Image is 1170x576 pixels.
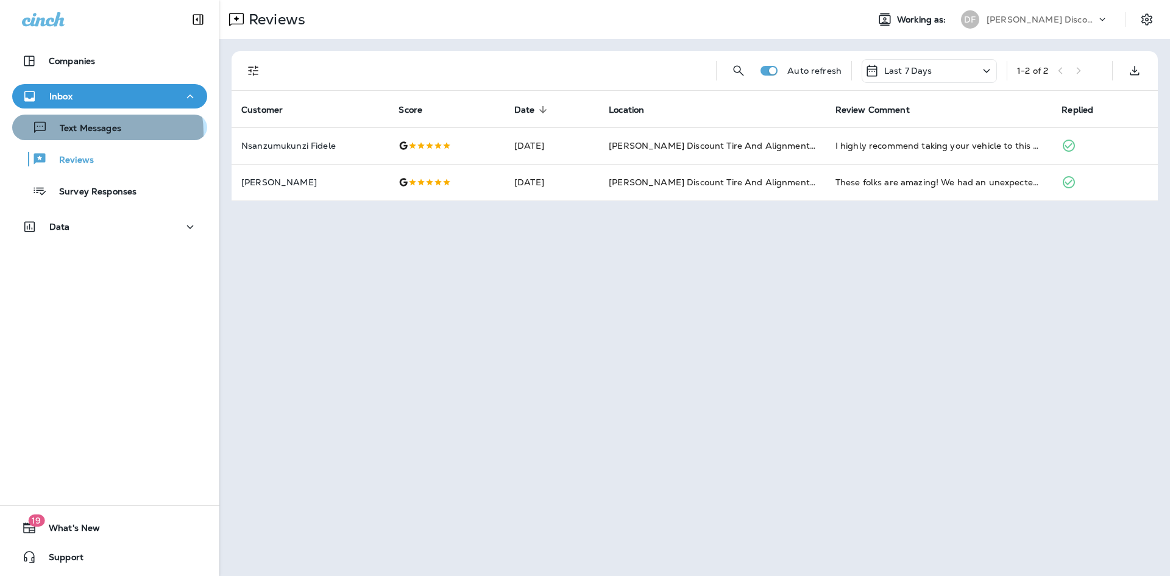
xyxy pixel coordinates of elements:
[47,187,136,198] p: Survey Responses
[514,105,535,115] span: Date
[37,552,83,567] span: Support
[12,516,207,540] button: 19What's New
[1017,66,1048,76] div: 1 - 2 of 2
[1062,105,1093,115] span: Replied
[12,215,207,239] button: Data
[835,176,1043,188] div: These folks are amazing! We had an unexpected tire issue while on vacation. Their service was qui...
[244,10,305,29] p: Reviews
[1136,9,1158,30] button: Settings
[835,104,926,115] span: Review Comment
[787,66,842,76] p: Auto refresh
[961,10,979,29] div: DF
[241,59,266,83] button: Filters
[1062,104,1109,115] span: Replied
[609,105,644,115] span: Location
[241,177,379,187] p: [PERSON_NAME]
[241,141,379,151] p: Nsanzumukunzi Fidele
[505,127,599,164] td: [DATE]
[399,105,422,115] span: Score
[897,15,949,25] span: Working as:
[12,146,207,172] button: Reviews
[726,59,751,83] button: Search Reviews
[505,164,599,201] td: [DATE]
[48,123,121,135] p: Text Messages
[514,104,551,115] span: Date
[987,15,1096,24] p: [PERSON_NAME] Discount Tire & Alignment
[835,105,910,115] span: Review Comment
[49,91,73,101] p: Inbox
[399,104,438,115] span: Score
[12,545,207,569] button: Support
[241,104,299,115] span: Customer
[12,49,207,73] button: Companies
[609,177,1010,188] span: [PERSON_NAME] Discount Tire And Alignment - [GEOGRAPHIC_DATA] ([STREET_ADDRESS])
[49,222,70,232] p: Data
[47,155,94,166] p: Reviews
[181,7,215,32] button: Collapse Sidebar
[37,523,100,538] span: What's New
[884,66,932,76] p: Last 7 Days
[49,56,95,66] p: Companies
[12,115,207,140] button: Text Messages
[609,104,660,115] span: Location
[28,514,44,527] span: 19
[12,178,207,204] button: Survey Responses
[835,140,1043,152] div: I highly recommend taking your vehicle to this store. They are very honest about the issues with ...
[1122,59,1147,83] button: Export as CSV
[241,105,283,115] span: Customer
[12,84,207,108] button: Inbox
[609,140,1010,151] span: [PERSON_NAME] Discount Tire And Alignment - [GEOGRAPHIC_DATA] ([STREET_ADDRESS])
